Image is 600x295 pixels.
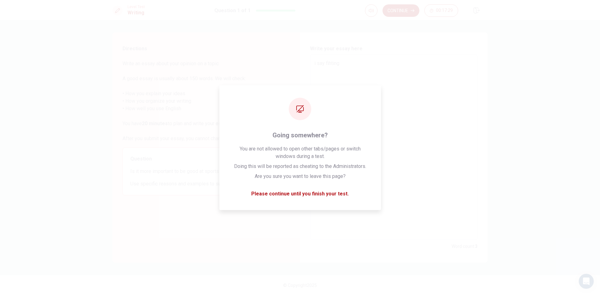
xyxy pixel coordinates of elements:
span: Directions [122,45,281,52]
span: © Copyright 2025 [283,283,317,288]
div: Open Intercom Messenger [579,274,594,289]
span: Question [130,155,273,163]
h6: Word count : [452,243,477,250]
span: Level Test [127,5,145,9]
h6: Write your essay here [310,45,477,52]
h1: Writing [127,9,145,17]
strong: 3 [475,244,477,249]
button: Continue [382,4,419,17]
button: 00:17:29 [424,4,458,17]
span: Use specific reasons and examples to support your answer. [130,180,273,188]
span: 00:17:29 [436,8,453,13]
span: Write an essay about your opinion on a topic. A good essay is usually about 150 words. We will ch... [122,60,281,142]
h1: Question 1 of 1 [214,7,251,14]
textarea: i say fihting [314,60,473,235]
strong: 20 minutes [142,120,168,126]
span: Is it more important to be good at sports or academics in school? [130,168,273,175]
